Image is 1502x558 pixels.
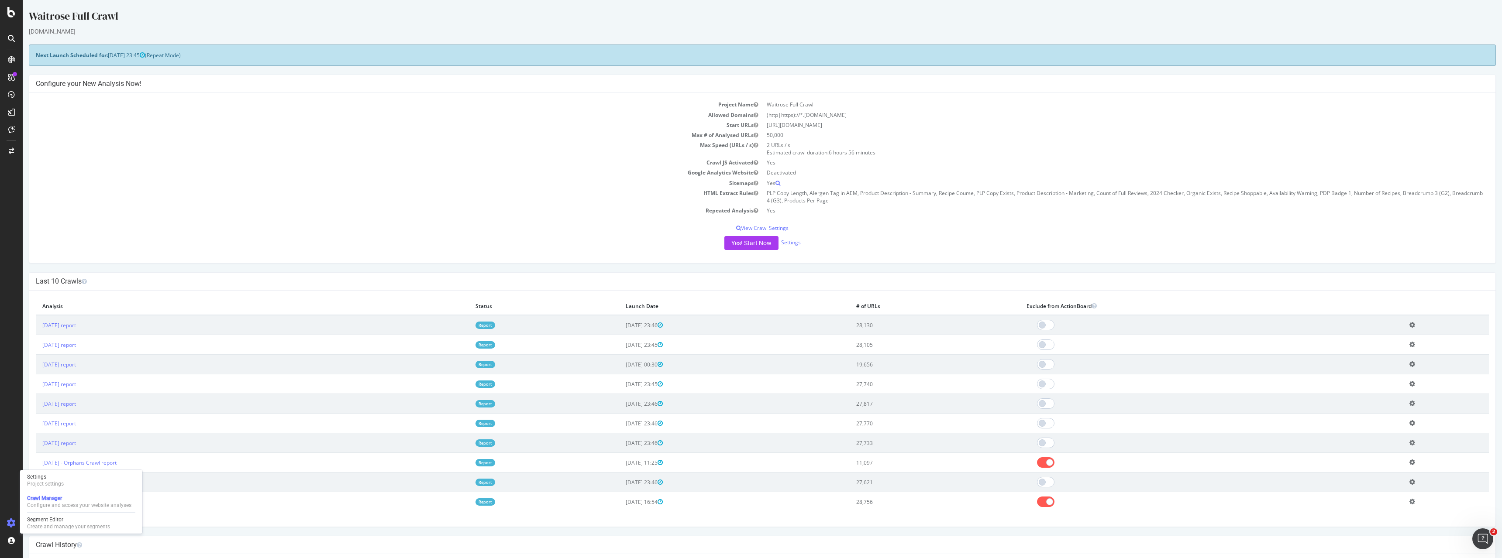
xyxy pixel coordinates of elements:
[6,27,1473,36] div: [DOMAIN_NAME]
[758,239,778,246] a: Settings
[827,374,997,394] td: 27,740
[13,110,740,120] td: Allowed Domains
[13,205,740,216] td: Repeated Analysis
[27,523,110,530] div: Create and manage your segments
[453,498,472,506] a: Report
[13,79,1466,88] h4: Configure your New Analysis Now!
[740,157,1466,168] td: Yes
[27,502,131,509] div: Configure and access your website analyses
[13,297,446,315] th: Analysis
[603,341,640,349] span: [DATE] 23:45
[20,459,94,466] a: [DATE] - Orphans Crawl report
[20,361,53,368] a: [DATE] report
[13,168,740,178] td: Google Analytics Website
[13,157,740,168] td: Crawl JS Activated
[603,479,640,486] span: [DATE] 23:46
[603,459,640,466] span: [DATE] 11:25
[27,480,64,487] div: Project settings
[13,277,1466,286] h4: Last 10 Crawls
[806,149,853,156] span: 6 hours 56 minutes
[1490,528,1497,535] span: 2
[740,110,1466,120] td: (http|https)://*.[DOMAIN_NAME]
[740,168,1466,178] td: Deactivated
[13,178,740,188] td: Sitemaps
[13,541,1466,549] h4: Crawl History
[453,459,472,466] a: Report
[6,9,1473,27] div: Waitrose Full Crawl
[6,45,1473,66] div: (Repeat Mode)
[13,224,1466,232] p: View Crawl Settings
[740,205,1466,216] td: Yes
[603,400,640,407] span: [DATE] 23:46
[20,341,53,349] a: [DATE] report
[20,498,101,506] a: [DATE] #2 - Sitemap Crawl report
[827,394,997,414] td: 27,817
[740,120,1466,130] td: [URL][DOMAIN_NAME]
[27,473,64,480] div: Settings
[740,130,1466,140] td: 50,000
[997,297,1380,315] th: Exclude from ActionBoard
[827,453,997,472] td: 11,097
[27,516,110,523] div: Segment Editor
[827,355,997,374] td: 19,656
[13,130,740,140] td: Max # of Analysed URLs
[453,341,472,349] a: Report
[603,498,640,506] span: [DATE] 16:54
[20,400,53,407] a: [DATE] report
[827,315,997,335] td: 28,130
[702,236,756,250] button: Yes! Start Now
[24,494,139,510] a: Crawl ManagerConfigure and access your website analyses
[453,420,472,427] a: Report
[603,420,640,427] span: [DATE] 23:46
[603,322,640,329] span: [DATE] 23:46
[827,492,997,512] td: 28,756
[603,380,640,388] span: [DATE] 23:45
[596,297,827,315] th: Launch Date
[13,51,85,59] strong: Next Launch Scheduled for:
[603,361,640,368] span: [DATE] 00:30
[1472,528,1493,549] iframe: Intercom live chat
[24,472,139,488] a: SettingsProject settings
[453,439,472,447] a: Report
[13,120,740,130] td: Start URLs
[827,472,997,492] td: 27,621
[13,99,740,110] td: Project Name
[20,439,53,447] a: [DATE] report
[740,140,1466,157] td: 2 URLs / s Estimated crawl duration:
[20,420,53,427] a: [DATE] report
[24,515,139,531] a: Segment EditorCreate and manage your segments
[453,322,472,329] a: Report
[453,380,472,388] a: Report
[446,297,596,315] th: Status
[85,51,122,59] span: [DATE] 23:45
[13,188,740,205] td: HTML Extract Rules
[740,188,1466,205] td: PLP Copy Length, Alergen Tag in AEM, Product Description - Summary, Recipe Course, PLP Copy Exist...
[603,439,640,447] span: [DATE] 23:46
[453,361,472,368] a: Report
[453,479,472,486] a: Report
[740,178,1466,188] td: Yes
[827,414,997,433] td: 27,770
[27,495,131,502] div: Crawl Manager
[827,335,997,355] td: 28,105
[827,297,997,315] th: # of URLs
[20,380,53,388] a: [DATE] report
[453,400,472,407] a: Report
[740,99,1466,110] td: Waitrose Full Crawl
[20,322,53,329] a: [DATE] report
[13,140,740,157] td: Max Speed (URLs / s)
[20,479,53,486] a: [DATE] report
[827,433,997,453] td: 27,733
